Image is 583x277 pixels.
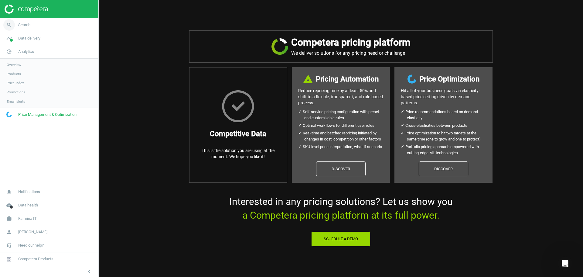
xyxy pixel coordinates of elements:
i: cloud_done [3,199,15,211]
li: Real-time and batched repricing initiated by changes in cost, competition or other factors [304,130,384,142]
h3: Pricing Automation [316,74,379,85]
span: Farmina IT [18,216,37,221]
span: Promotions [7,90,25,95]
h3: Price Optimization [419,74,479,85]
li: Optimal workflows for different user roles [304,123,384,129]
span: Need our help? [18,243,44,248]
span: [PERSON_NAME] [18,229,47,235]
a: Discover [419,161,468,177]
li: Cross-elasticities between products [407,123,486,129]
li: Price recommendations based on demand elasticity [407,109,486,121]
button: chevron_left [82,268,97,275]
span: Analytics [18,49,34,54]
iframe: Intercom live chat [558,256,572,271]
img: JRVR7TKHubxRX4WiWFsHXLVQu3oYgKr0EdU6k5jjvBYYAAAAAElFTkSuQmCC [271,38,288,55]
p: We deliver solutions for any pricing need or challenge [291,50,411,56]
span: Email alerts [7,99,25,104]
p: Reduce repricing time by at least 50% and shift to a flexible, transparent, and rule-based process. [298,88,384,106]
span: Data delivery [18,36,40,41]
img: ajHJNr6hYgQAAAAASUVORK5CYII= [5,5,48,14]
li: Price optimization to hit two targets at the same time (one to grow and one to protect) [407,130,486,142]
a: Discover [316,161,366,177]
img: wGWNvw8QSZomAAAAABJRU5ErkJggg== [6,112,12,117]
span: Notifications [18,189,40,195]
span: Products [7,71,21,76]
span: Search [18,22,30,28]
h2: Competera pricing platform [291,37,411,48]
i: chevron_left [86,268,93,275]
i: notifications [3,186,15,198]
li: Portfolio pricing approach empowered with cutting-edge ML technologies [407,144,486,156]
span: a Competera pricing platform at its full power. [242,209,439,221]
img: DI+PfHAOTJwAAAAASUVORK5CYII= [303,74,313,83]
button: Schedule a Demo [311,231,370,247]
li: SKU-level price interpretation, what-if scenario [304,144,384,150]
p: Interested in any pricing solutions? Let us show you [189,195,493,222]
i: headset_mic [3,240,15,251]
h3: Competitive Data [210,128,266,139]
span: Price Management & Optimization [18,112,77,117]
p: This is the solution you are using at the moment. We hope you like it! [196,147,281,160]
i: pie_chart_outlined [3,46,15,57]
p: Hit all of your business goals via elasticity- based price setting driven by demand patterns. [401,88,486,106]
span: Overview [7,62,21,67]
i: work [3,213,15,224]
img: wGWNvw8QSZomAAAAABJRU5ErkJggg== [407,74,416,84]
li: Self-service pricing configuration with preset and customizable rules [304,109,384,121]
span: Competera Products [18,256,53,262]
i: timeline [3,33,15,44]
i: person [3,226,15,238]
span: Price index [7,81,24,85]
img: HxscrLsMTvcLXxPnqlhRQhRi+upeiQYiT7g7j1jdpu6T9n6zgWWHzG7gAAAABJRU5ErkJggg== [222,90,254,122]
i: search [3,19,15,31]
span: Data health [18,203,38,208]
